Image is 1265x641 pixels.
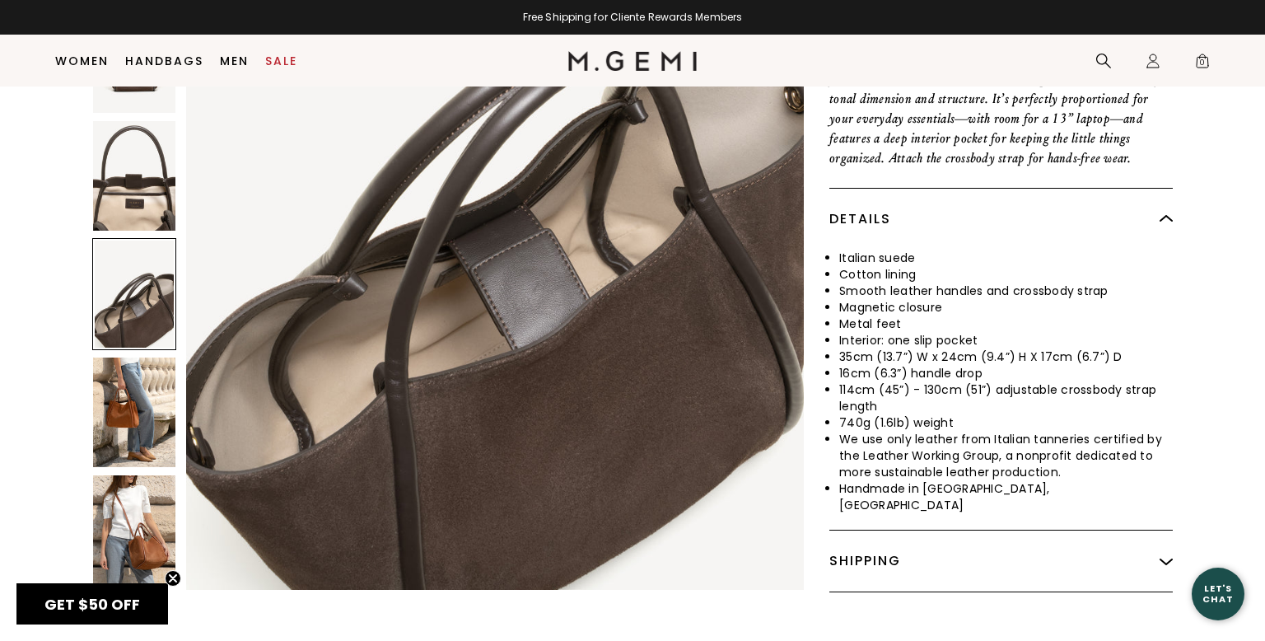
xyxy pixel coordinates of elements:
a: Men [220,54,249,68]
img: The Ursula Tote [93,358,175,467]
li: Italian suede [839,250,1173,266]
p: Rendered in luxuriously soft suede, The [PERSON_NAME] features tubular leather handles that wrap ... [829,49,1173,168]
a: Women [55,54,109,68]
div: Let's Chat [1192,583,1244,604]
li: 35cm (13.7”) W x 24cm (9.4”) H X 17cm (6.7”) D [839,349,1173,365]
a: Handbags [125,54,203,68]
img: The Ursula Tote [93,475,175,585]
li: Handmade in [GEOGRAPHIC_DATA], [GEOGRAPHIC_DATA] [839,480,1173,513]
a: Sale [265,54,297,68]
li: Cotton lining [839,266,1173,283]
img: M.Gemi [568,51,698,71]
li: 740g (1.6lb) weight [839,414,1173,431]
li: We use only leather from Italian tanneries certified by the Leather Working Group, a nonprofit de... [839,431,1173,480]
li: 16cm (6.3”) handle drop [839,365,1173,381]
li: Smooth leather handles and crossbody strap [839,283,1173,299]
li: Interior: one slip pocket [839,332,1173,349]
button: Close teaser [165,570,181,587]
img: The Ursula Tote [93,121,175,231]
span: 0 [1194,56,1211,73]
div: GET $50 OFFClose teaser [16,583,168,625]
div: Shipping [829,531,1173,592]
span: GET $50 OFF [44,594,140,615]
li: 114cm (45”) - 130cm (51”) adjustable crossbody strap length [839,381,1173,414]
li: Magnetic closure [839,299,1173,316]
li: Metal feet [839,316,1173,332]
div: Details [829,189,1173,250]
